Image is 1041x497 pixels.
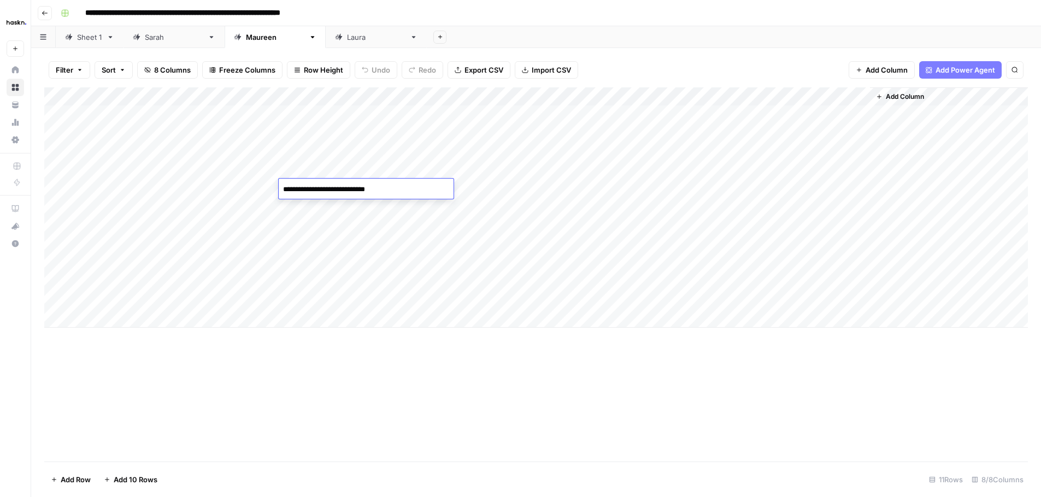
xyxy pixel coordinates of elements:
[936,64,995,75] span: Add Power Agent
[7,13,26,32] img: Haskn Logo
[202,61,283,79] button: Freeze Columns
[372,64,390,75] span: Undo
[304,64,343,75] span: Row Height
[97,471,164,488] button: Add 10 Rows
[7,217,24,235] button: What's new?
[464,64,503,75] span: Export CSV
[872,90,928,104] button: Add Column
[419,64,436,75] span: Redo
[919,61,1002,79] button: Add Power Agent
[154,64,191,75] span: 8 Columns
[532,64,571,75] span: Import CSV
[61,474,91,485] span: Add Row
[7,9,24,36] button: Workspace: Haskn
[44,471,97,488] button: Add Row
[246,32,304,43] div: [PERSON_NAME]
[347,32,405,43] div: [PERSON_NAME]
[7,235,24,252] button: Help + Support
[123,26,225,48] a: [PERSON_NAME]
[219,64,275,75] span: Freeze Columns
[849,61,915,79] button: Add Column
[137,61,198,79] button: 8 Columns
[886,92,924,102] span: Add Column
[102,64,116,75] span: Sort
[7,96,24,114] a: Your Data
[56,64,73,75] span: Filter
[225,26,326,48] a: [PERSON_NAME]
[402,61,443,79] button: Redo
[77,32,102,43] div: Sheet 1
[355,61,397,79] button: Undo
[7,200,24,217] a: AirOps Academy
[7,79,24,96] a: Browse
[114,474,157,485] span: Add 10 Rows
[925,471,967,488] div: 11 Rows
[287,61,350,79] button: Row Height
[95,61,133,79] button: Sort
[7,61,24,79] a: Home
[448,61,510,79] button: Export CSV
[515,61,578,79] button: Import CSV
[326,26,427,48] a: [PERSON_NAME]
[7,131,24,149] a: Settings
[56,26,123,48] a: Sheet 1
[7,114,24,131] a: Usage
[145,32,203,43] div: [PERSON_NAME]
[49,61,90,79] button: Filter
[967,471,1028,488] div: 8/8 Columns
[866,64,908,75] span: Add Column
